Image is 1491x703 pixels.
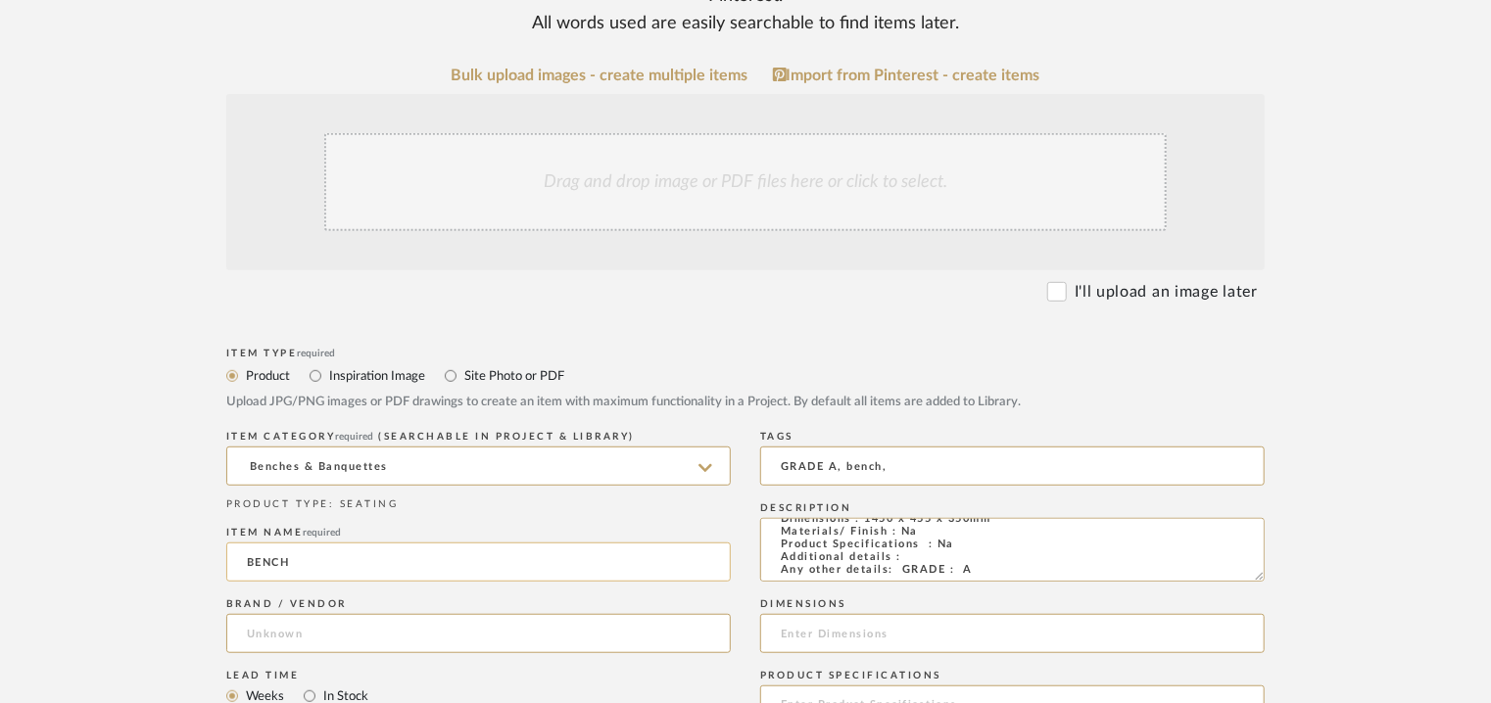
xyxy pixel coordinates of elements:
[336,432,374,442] span: required
[226,598,731,610] div: Brand / Vendor
[226,348,1265,359] div: Item Type
[760,598,1265,610] div: Dimensions
[226,614,731,653] input: Unknown
[226,670,731,681] div: Lead Time
[760,670,1265,681] div: Product Specifications
[304,528,342,538] span: required
[226,446,731,486] input: Type a category to search and select
[327,365,425,387] label: Inspiration Image
[226,542,731,582] input: Enter Name
[760,431,1265,443] div: Tags
[760,502,1265,514] div: Description
[773,67,1040,84] a: Import from Pinterest - create items
[226,497,731,512] div: PRODUCT TYPE
[244,365,290,387] label: Product
[329,499,399,509] span: : SEATING
[462,365,564,387] label: Site Photo or PDF
[226,363,1265,388] mat-radio-group: Select item type
[1075,280,1258,304] label: I'll upload an image later
[226,393,1265,412] div: Upload JPG/PNG images or PDF drawings to create an item with maximum functionality in a Project. ...
[298,349,336,358] span: required
[760,614,1265,653] input: Enter Dimensions
[379,432,636,442] span: (Searchable in Project & Library)
[760,446,1265,486] input: Enter Keywords, Separated by Commas
[226,431,731,443] div: ITEM CATEGORY
[226,527,731,539] div: Item name
[452,68,748,84] a: Bulk upload images - create multiple items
